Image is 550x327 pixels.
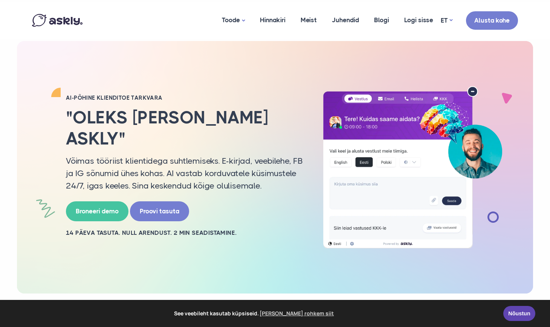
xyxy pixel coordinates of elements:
a: Meist [293,2,324,38]
a: Hinnakiri [252,2,293,38]
a: Toode [214,2,252,39]
h2: 14 PÄEVA TASUTA. NULL ARENDUST. 2 MIN SEADISTAMINE. [66,229,303,237]
p: Võimas tööriist klientidega suhtlemiseks. E-kirjad, veebilehe, FB ja IG sõnumid ühes kohas. AI va... [66,155,303,192]
h2: AI-PÕHINE KLIENDITOE TARKVARA [66,94,303,102]
a: Juhendid [324,2,367,38]
h2: "Oleks [PERSON_NAME] Askly" [66,107,303,149]
a: learn more about cookies [259,308,335,319]
img: AI multilingual chat [315,86,510,249]
a: Proovi tasuta [130,201,189,221]
a: Nõustun [503,306,535,321]
a: Logi sisse [397,2,441,38]
span: See veebileht kasutab küpsiseid. [11,308,498,319]
a: Broneeri demo [66,201,128,221]
img: Askly [32,14,82,27]
a: Blogi [367,2,397,38]
a: Alusta kohe [466,11,518,30]
a: ET [441,15,452,26]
